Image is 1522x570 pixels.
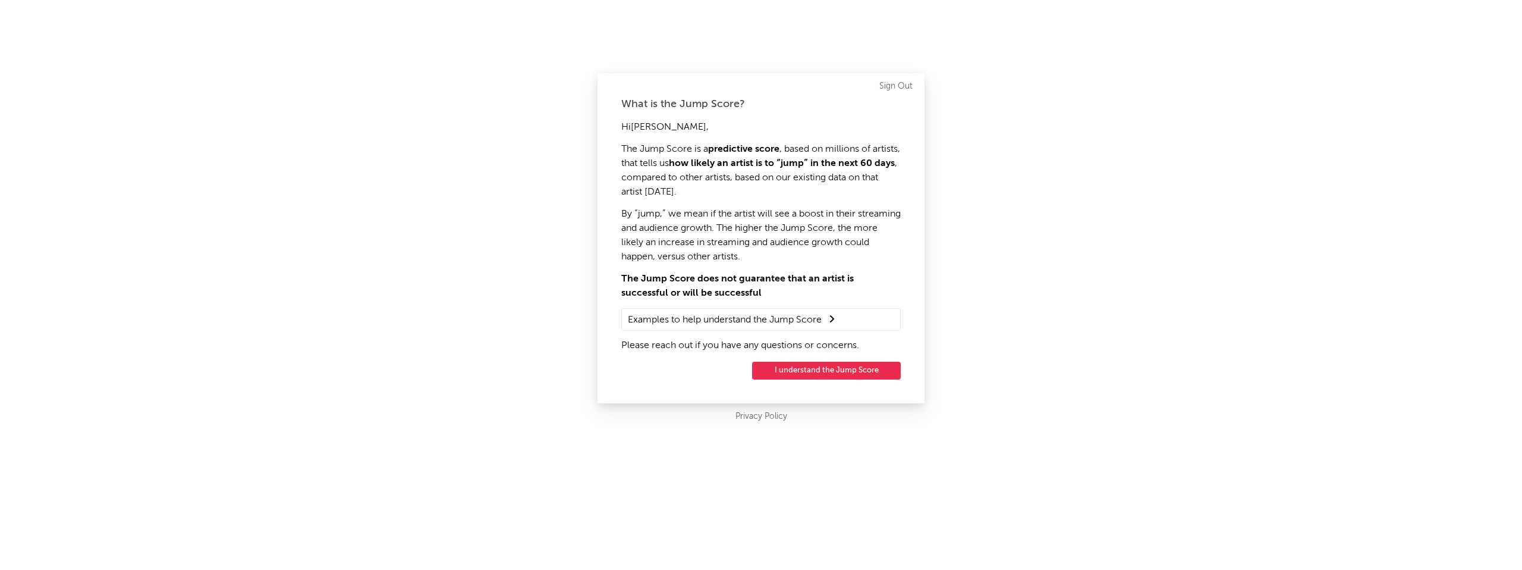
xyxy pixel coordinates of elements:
[621,339,901,353] p: Please reach out if you have any questions or concerns.
[621,142,901,199] p: The Jump Score is a , based on millions of artists, that tells us , compared to other artists, ba...
[879,79,913,93] a: Sign Out
[621,97,901,111] div: What is the Jump Score?
[628,312,894,327] summary: Examples to help understand the Jump Score
[621,207,901,264] p: By “jump,” we mean if the artist will see a boost in their streaming and audience growth. The hig...
[735,409,787,424] a: Privacy Policy
[752,362,901,380] button: I understand the Jump Score
[621,274,854,298] strong: The Jump Score does not guarantee that an artist is successful or will be successful
[621,120,901,134] p: Hi [PERSON_NAME] ,
[669,159,895,168] strong: how likely an artist is to “jump” in the next 60 days
[708,145,779,154] strong: predictive score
